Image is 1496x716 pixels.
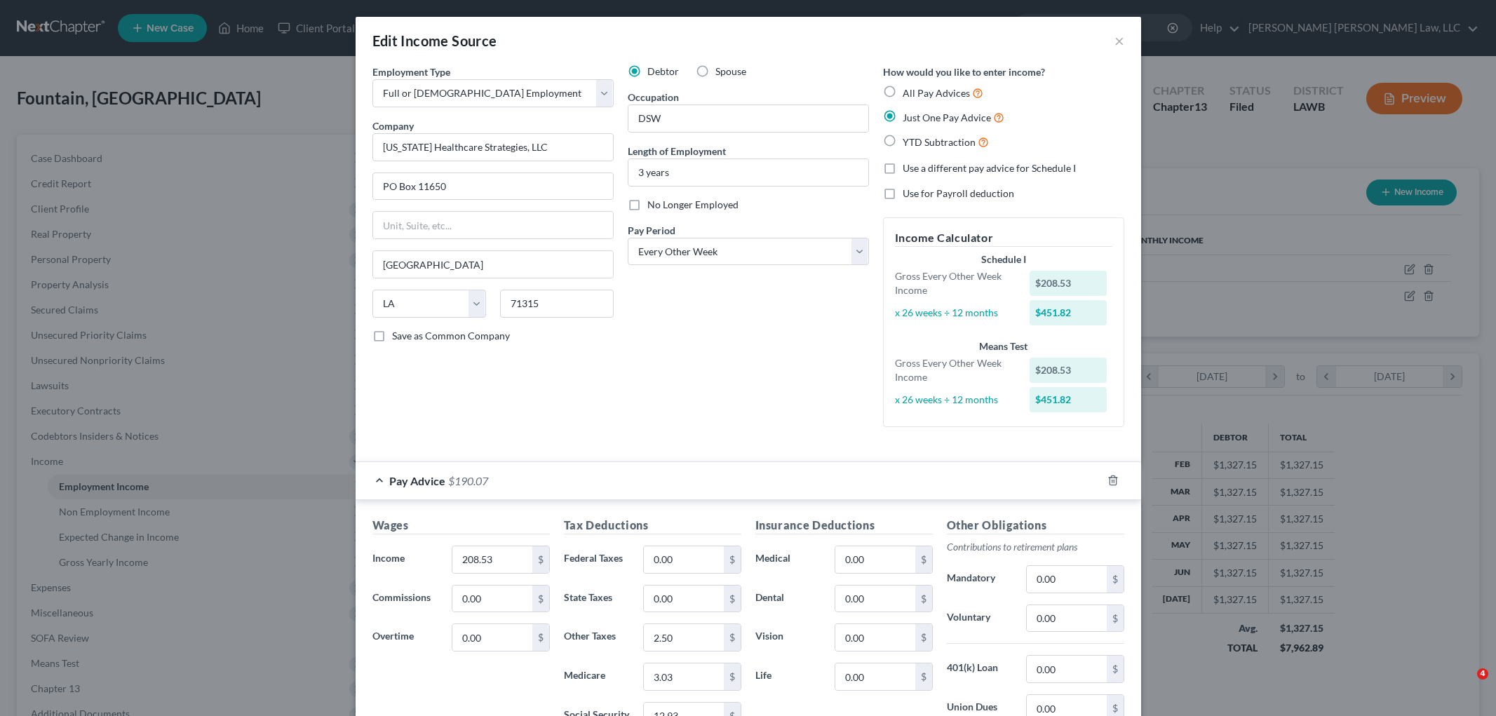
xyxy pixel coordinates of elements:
input: 0.00 [452,546,532,573]
input: -- [628,105,868,132]
label: How would you like to enter income? [883,65,1045,79]
span: Just One Pay Advice [903,112,991,123]
input: 0.00 [452,586,532,612]
div: $ [532,624,549,651]
label: Federal Taxes [557,546,637,574]
span: Debtor [647,65,679,77]
input: 0.00 [1027,656,1106,682]
input: 0.00 [452,624,532,651]
input: 0.00 [835,624,915,651]
input: 0.00 [644,586,723,612]
span: Company [372,120,414,132]
h5: Other Obligations [947,517,1124,534]
label: Life [748,663,828,691]
input: Unit, Suite, etc... [373,212,613,238]
input: Search company by name... [372,133,614,161]
span: Employment Type [372,66,450,78]
div: $ [915,624,932,651]
div: $ [915,586,932,612]
input: 0.00 [1027,566,1106,593]
div: $ [915,546,932,573]
div: $ [532,586,549,612]
input: 0.00 [644,624,723,651]
label: Other Taxes [557,623,637,651]
label: Mandatory [940,565,1020,593]
div: Gross Every Other Week Income [888,269,1023,297]
input: Enter zip... [500,290,614,318]
label: Vision [748,623,828,651]
span: Pay Period [628,224,675,236]
span: Use a different pay advice for Schedule I [903,162,1076,174]
div: $208.53 [1030,271,1107,296]
input: 0.00 [835,546,915,573]
label: Medicare [557,663,637,691]
button: × [1114,32,1124,49]
input: ex: 2 years [628,159,868,186]
p: Contributions to retirement plans [947,540,1124,554]
div: $208.53 [1030,358,1107,383]
div: $ [724,624,741,651]
label: Length of Employment [628,144,726,158]
input: 0.00 [644,663,723,690]
h5: Income Calculator [895,229,1112,247]
span: Use for Payroll deduction [903,187,1014,199]
div: $ [724,546,741,573]
div: Gross Every Other Week Income [888,356,1023,384]
label: Medical [748,546,828,574]
div: x 26 weeks ÷ 12 months [888,306,1023,320]
input: Enter city... [373,251,613,278]
h5: Insurance Deductions [755,517,933,534]
label: 401(k) Loan [940,655,1020,683]
h5: Wages [372,517,550,534]
span: Income [372,552,405,564]
div: $ [915,663,932,690]
span: $190.07 [448,474,488,487]
div: Schedule I [895,252,1112,266]
span: Spouse [715,65,746,77]
div: $451.82 [1030,387,1107,412]
span: 4 [1477,668,1488,680]
div: $ [1107,605,1124,632]
label: Commissions [365,585,445,613]
div: x 26 weeks ÷ 12 months [888,393,1023,407]
iframe: Intercom live chat [1448,668,1482,702]
input: 0.00 [1027,605,1106,632]
h5: Tax Deductions [564,517,741,534]
span: No Longer Employed [647,198,739,210]
label: Dental [748,585,828,613]
div: $ [532,546,549,573]
div: $ [1107,656,1124,682]
span: Save as Common Company [392,330,510,342]
span: YTD Subtraction [903,136,976,148]
div: $ [724,586,741,612]
div: Means Test [895,339,1112,353]
input: Enter address... [373,173,613,200]
span: Pay Advice [389,474,445,487]
div: $ [724,663,741,690]
input: 0.00 [644,546,723,573]
label: Voluntary [940,604,1020,633]
input: 0.00 [835,663,915,690]
label: State Taxes [557,585,637,613]
div: Edit Income Source [372,31,497,50]
input: 0.00 [835,586,915,612]
label: Occupation [628,90,679,104]
span: All Pay Advices [903,87,970,99]
div: $ [1107,566,1124,593]
label: Overtime [365,623,445,651]
div: $451.82 [1030,300,1107,325]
